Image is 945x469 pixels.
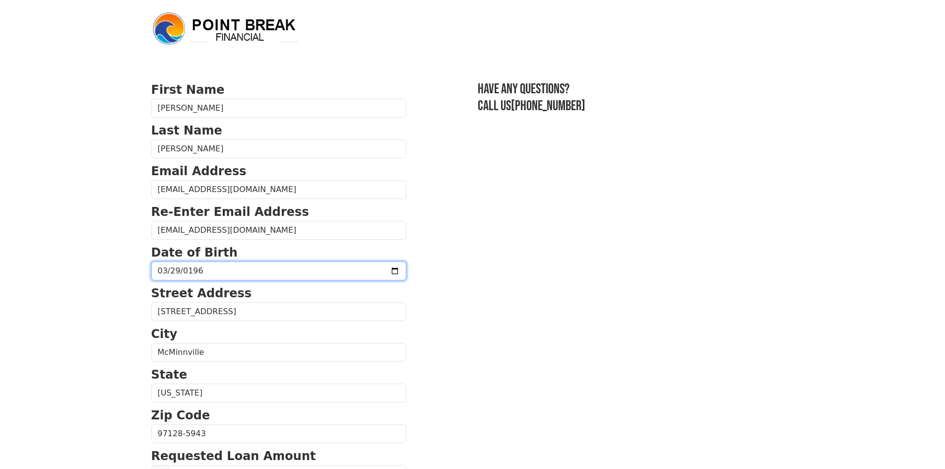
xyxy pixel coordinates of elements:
strong: City [151,327,178,341]
strong: Re-Enter Email Address [151,205,309,219]
h3: Call us [478,98,794,115]
strong: Requested Loan Amount [151,449,316,463]
strong: Zip Code [151,408,210,422]
img: logo.png [151,11,300,47]
strong: First Name [151,83,225,97]
input: First Name [151,99,406,118]
strong: Date of Birth [151,246,238,260]
input: Re-Enter Email Address [151,221,406,240]
h3: Have any questions? [478,81,794,98]
input: City [151,343,406,362]
input: Zip Code [151,424,406,443]
input: Last Name [151,139,406,158]
input: Street Address [151,302,406,321]
strong: Street Address [151,286,252,300]
a: [PHONE_NUMBER] [511,98,585,114]
input: Email Address [151,180,406,199]
strong: Last Name [151,124,222,137]
strong: Email Address [151,164,247,178]
strong: State [151,368,188,382]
